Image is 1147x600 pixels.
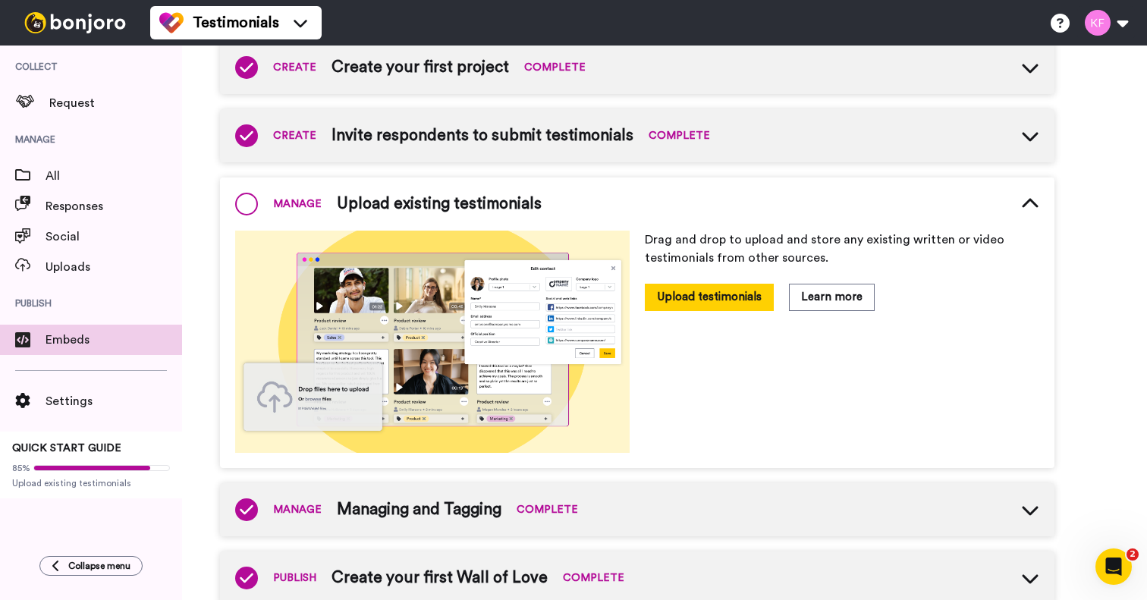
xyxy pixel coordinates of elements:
img: bj-logo-header-white.svg [18,12,132,33]
span: COMPLETE [563,570,624,586]
span: COMPLETE [524,60,586,75]
img: tm-color.svg [159,11,184,35]
span: Managing and Tagging [337,498,501,521]
span: Responses [46,197,182,215]
button: Upload testimonials [645,284,774,310]
span: CREATE [273,60,316,75]
span: All [46,167,182,185]
img: 4a9e73a18bff383a38bab373c66e12b8.png [235,231,630,453]
span: CREATE [273,128,316,143]
iframe: Intercom live chat [1095,548,1132,585]
span: Upload existing testimonials [337,193,542,215]
span: Uploads [46,258,182,276]
span: Settings [46,392,182,410]
span: Create your first Wall of Love [332,567,548,589]
span: Invite respondents to submit testimonials [332,124,633,147]
p: Drag and drop to upload and store any existing written or video testimonials from other sources. [645,231,1039,267]
span: Collapse menu [68,560,130,572]
span: Request [49,94,182,112]
span: MANAGE [273,502,322,517]
button: Learn more [789,284,875,310]
span: Embeds [46,331,182,349]
span: COMPLETE [517,502,578,517]
span: Create your first project [332,56,509,79]
button: Collapse menu [39,556,143,576]
span: COMPLETE [649,128,710,143]
span: Upload existing testimonials [12,477,170,489]
span: PUBLISH [273,570,316,586]
span: 2 [1127,548,1139,561]
span: MANAGE [273,196,322,212]
span: 85% [12,462,30,474]
span: Testimonials [193,12,279,33]
span: Social [46,228,182,246]
span: QUICK START GUIDE [12,443,121,454]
